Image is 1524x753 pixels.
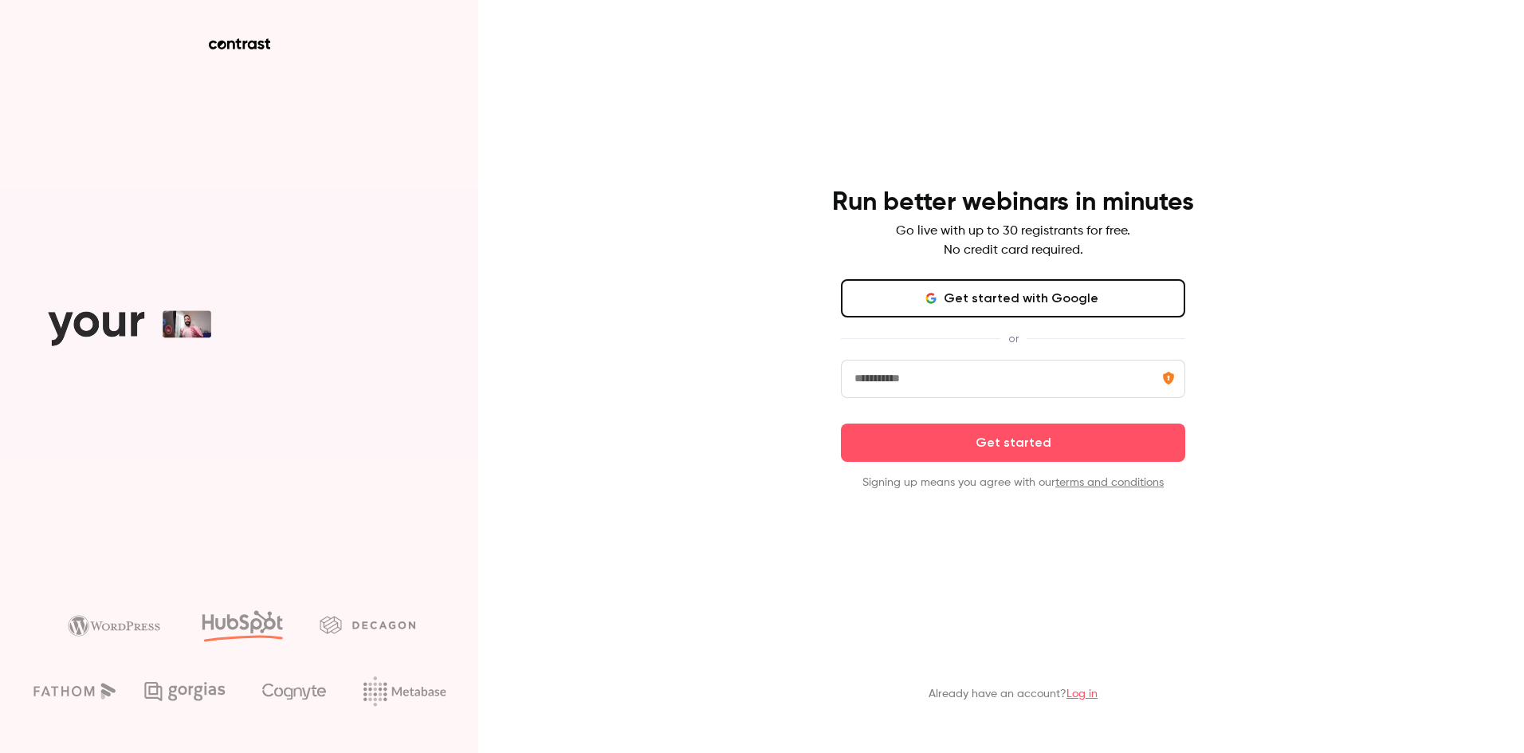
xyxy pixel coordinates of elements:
[1055,477,1164,488] a: terms and conditions
[1000,330,1027,347] span: or
[841,424,1185,462] button: Get started
[832,187,1194,219] h4: Run better webinars in minutes
[1066,688,1098,700] a: Log in
[841,475,1185,491] p: Signing up means you agree with our
[320,616,415,633] img: decagon
[841,279,1185,317] button: Get started with Google
[929,686,1098,702] p: Already have an account?
[896,222,1130,260] p: Go live with up to 30 registrants for free. No credit card required.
